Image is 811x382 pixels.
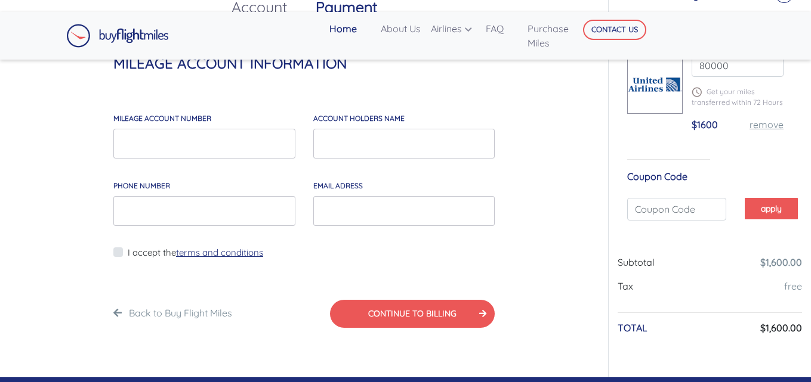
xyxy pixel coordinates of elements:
[426,17,481,41] a: Airlines
[750,119,784,131] a: remove
[745,198,798,219] button: apply
[113,113,211,124] label: MILEAGE account number
[692,87,702,97] img: schedule.png
[325,17,376,41] a: Home
[66,21,169,51] a: Buy Flight Miles Logo
[523,17,588,55] a: Purchase Miles
[113,181,170,191] label: Phone Number
[627,170,687,182] span: Coupon Code
[128,246,263,260] label: I accept the
[618,322,647,334] h6: TOTAL
[330,300,495,328] button: CONTINUE TO BILLING
[692,86,784,108] p: Get your miles transferred within 72 Hours
[313,113,405,124] label: account holders NAME
[692,119,718,131] span: $1600
[627,198,726,220] input: Coupon Code
[376,17,426,41] a: About Us
[481,17,523,41] a: FAQ
[176,247,263,258] a: terms and conditions
[628,72,682,96] img: UNITED.png
[618,256,655,268] span: Subtotal
[618,280,633,292] span: Tax
[66,24,169,48] img: Buy Flight Miles Logo
[129,307,232,319] a: Back to Buy Flight Miles
[313,181,363,191] label: email adress
[760,256,802,268] a: $1,600.00
[760,322,802,334] h6: $1,600.00
[583,20,646,40] button: CONTACT US
[784,280,802,292] a: free
[113,55,495,72] h4: MILEAGE ACCOUNT INFORMATION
